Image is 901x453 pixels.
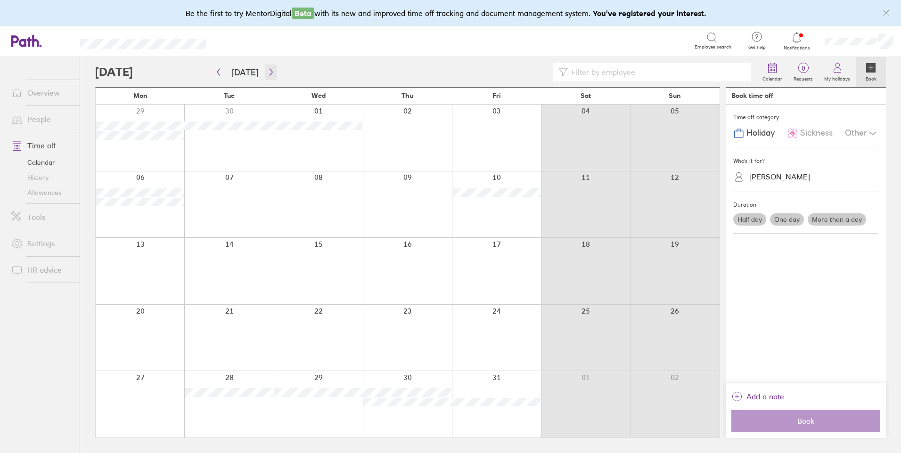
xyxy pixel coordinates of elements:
[746,128,775,138] span: Holiday
[568,63,745,81] input: Filter by employee
[4,136,80,155] a: Time off
[860,73,882,82] label: Book
[4,234,80,253] a: Settings
[731,92,773,99] div: Book time off
[746,389,784,404] span: Add a note
[788,73,819,82] label: Requests
[731,389,784,404] button: Add a note
[733,213,766,226] label: Half day
[856,57,886,87] a: Book
[757,73,788,82] label: Calendar
[224,92,235,99] span: Tue
[733,154,878,168] div: Who's it for?
[808,213,866,226] label: More than a day
[749,172,810,181] div: [PERSON_NAME]
[669,92,681,99] span: Sun
[4,208,80,226] a: Tools
[186,8,716,19] div: Be the first to try MentorDigital with its new and improved time off tracking and document manage...
[770,213,804,226] label: One day
[311,92,326,99] span: Wed
[731,410,880,432] button: Book
[231,36,255,45] div: Search
[819,57,856,87] a: My holidays
[292,8,314,19] span: Beta
[4,155,80,170] a: Calendar
[695,44,731,50] span: Employee search
[401,92,413,99] span: Thu
[581,92,591,99] span: Sat
[224,65,266,80] button: [DATE]
[845,124,878,142] div: Other
[819,73,856,82] label: My holidays
[133,92,147,99] span: Mon
[4,110,80,129] a: People
[800,128,833,138] span: Sickness
[4,170,80,185] a: History
[733,110,878,124] div: Time off category
[782,31,812,51] a: Notifications
[788,57,819,87] a: 0Requests
[757,57,788,87] a: Calendar
[4,83,80,102] a: Overview
[742,45,772,50] span: Get help
[788,65,819,72] span: 0
[4,260,80,279] a: HR advice
[782,45,812,51] span: Notifications
[738,417,874,425] span: Book
[593,8,706,18] b: You've registered your interest.
[4,185,80,200] a: Allowances
[733,198,878,212] div: Duration
[492,92,501,99] span: Fri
